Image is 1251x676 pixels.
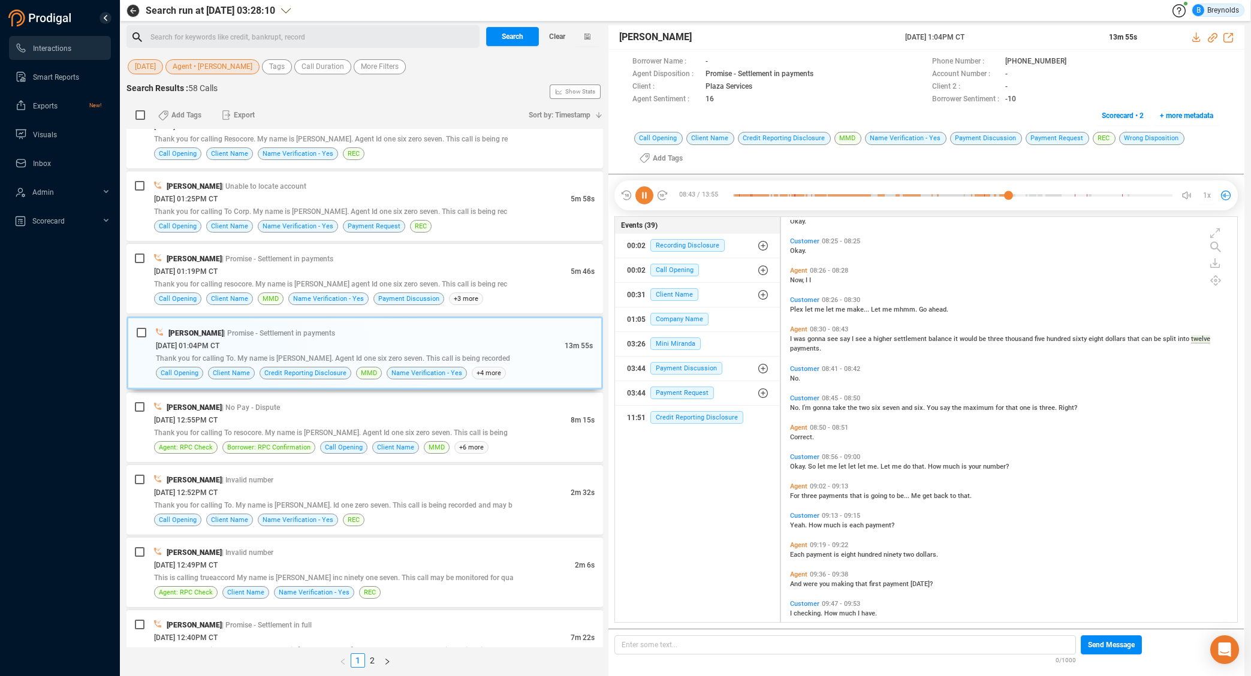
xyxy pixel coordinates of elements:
span: [PERSON_NAME] [167,548,222,557]
span: Promise - Settlement in payments [706,68,813,81]
span: Okay. [790,463,808,470]
button: right [379,653,395,668]
span: Admin [32,188,54,197]
span: Agent Disposition : [632,68,700,81]
span: Mini Miranda [650,337,701,350]
span: dollars. [916,551,938,559]
span: Show Stats [565,20,595,164]
a: ExportsNew! [15,93,101,117]
span: let [839,463,848,470]
span: left [339,658,346,665]
span: [PERSON_NAME] [167,476,222,484]
li: Exports [9,93,111,117]
span: +3 more [449,292,483,305]
li: 1 [351,653,365,668]
span: five [1035,335,1047,343]
div: 11:51 [627,408,646,427]
button: More Filters [354,59,406,74]
span: Payment Request [650,387,714,399]
span: | Promise - Settlement in payments [222,255,333,263]
span: checking. [794,609,824,617]
span: | Unable to locate account [222,182,306,191]
span: Thank you for calling To resocore. My name is [PERSON_NAME]. Agent Id one six zero seven. This ca... [154,428,508,437]
span: me [827,463,839,470]
span: make... [847,306,871,313]
span: And [790,580,803,588]
div: [DATE] 01:38PM CT3m 10sThank you for calling Resocore. My name is [PERSON_NAME]. Agent Id one six... [126,99,603,168]
span: Client Name [650,288,698,301]
span: [PHONE_NUMBER] [1005,56,1066,68]
span: is [1032,404,1039,412]
span: 13m 55s [565,342,593,350]
span: first [869,580,883,588]
span: Right? [1059,404,1077,412]
span: right [384,658,391,665]
span: REC [415,221,427,232]
span: much [943,463,961,470]
button: 1x [1198,187,1215,204]
span: [DATE] 01:04PM CT [156,342,219,350]
span: Name Verification - Yes [263,221,333,232]
span: can [1141,335,1154,343]
span: Inbox [33,159,51,168]
span: let [858,463,867,470]
span: [DATE]? [911,580,933,588]
span: Call Opening [159,514,197,526]
span: that. [958,492,972,500]
a: Inbox [15,151,101,175]
span: Clear [549,27,565,46]
span: Client Name [211,221,248,232]
span: MMD [263,293,279,304]
span: Scorecard [32,217,65,225]
span: maximum [963,404,996,412]
span: [PERSON_NAME] [619,30,692,44]
span: it [954,335,960,343]
span: that [1006,404,1020,412]
span: New! [89,93,101,117]
span: Payment Request [348,221,400,232]
span: I [790,609,794,617]
span: [DATE] 1:04PM CT [905,32,1094,43]
span: Scorecard • 2 [1102,106,1144,125]
span: Client Name [211,293,248,304]
span: six [872,404,882,412]
a: Smart Reports [15,65,101,89]
span: dollars [1105,335,1128,343]
span: 13m 55s [1109,33,1137,41]
span: is [864,492,871,500]
span: making [831,580,855,588]
span: How [928,463,943,470]
span: Sort by: Timestamp [529,105,590,125]
li: Visuals [9,122,111,146]
span: Thank you for calling Resocore. My name is [PERSON_NAME]. Agent Id one six zero seven. This call ... [154,135,508,143]
div: [PERSON_NAME]| Promise - Settlement in payments[DATE] 01:04PM CT13m 55sThank you for calling To. ... [126,316,603,390]
span: Tags [269,59,285,74]
button: 00:02Call Opening [615,258,779,282]
span: Smart Reports [33,73,79,82]
div: Open Intercom Messenger [1210,635,1239,664]
img: prodigal-logo [8,10,74,26]
span: higher [873,335,894,343]
span: three [988,335,1005,343]
span: +6 more [454,441,489,454]
span: - [706,56,708,68]
span: Let [871,306,882,313]
span: gonna [807,335,827,343]
button: 00:02Recording Disclosure [615,234,779,258]
div: [PERSON_NAME]| No Pay - Dispute[DATE] 12:55PM CT8m 15sThank you for calling To resocore. My name ... [126,393,603,462]
span: into [1178,335,1191,343]
span: | No Pay - Dispute [222,403,280,412]
span: Each [790,551,806,559]
span: let [805,306,815,313]
span: | Invalid number [222,548,273,557]
div: [PERSON_NAME]| Promise - Settlement in payments[DATE] 01:19PM CT5m 46sThank you for calling resoc... [126,244,603,313]
button: Tags [262,59,292,74]
span: six. [914,404,927,412]
span: for [996,404,1006,412]
button: Send Message [1081,635,1142,654]
span: see [855,335,868,343]
span: be [1154,335,1163,343]
span: three [801,492,819,500]
button: + more metadata [1153,106,1220,125]
span: Recording Disclosure [650,239,725,252]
